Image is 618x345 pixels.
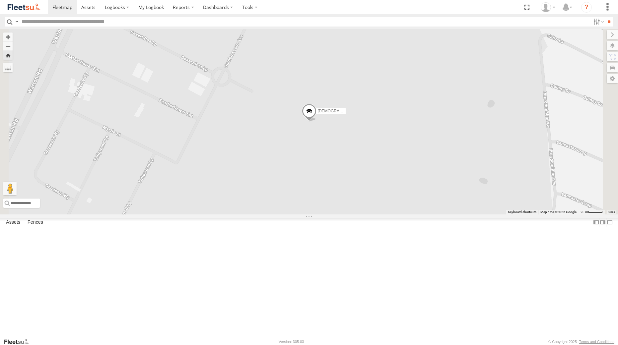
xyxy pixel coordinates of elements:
label: Map Settings [607,74,618,83]
label: Hide Summary Table [606,218,613,227]
button: Zoom in [3,32,13,41]
span: [DEMOGRAPHIC_DATA][PERSON_NAME] - 1IFQ593 [317,109,414,114]
label: Dock Summary Table to the Right [599,218,606,227]
a: Visit our Website [4,338,34,345]
label: Search Filter Options [591,17,605,27]
label: Fences [24,218,46,227]
div: Version: 305.03 [279,340,304,344]
a: Terms [608,210,615,213]
label: Search Query [14,17,19,27]
span: 20 m [581,210,588,214]
label: Assets [3,218,24,227]
button: Zoom out [3,41,13,51]
button: Map scale: 20 m per 40 pixels [579,210,605,214]
div: © Copyright 2025 - [548,340,614,344]
button: Keyboard shortcuts [508,210,536,214]
i: ? [581,2,592,13]
span: Map data ©2025 Google [540,210,577,214]
img: fleetsu-logo-horizontal.svg [7,3,41,12]
button: Drag Pegman onto the map to open Street View [3,182,17,195]
button: Zoom Home [3,51,13,60]
div: Brodie Richardson [538,2,558,12]
label: Dock Summary Table to the Left [593,218,599,227]
label: Measure [3,63,13,72]
a: Terms and Conditions [579,340,614,344]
